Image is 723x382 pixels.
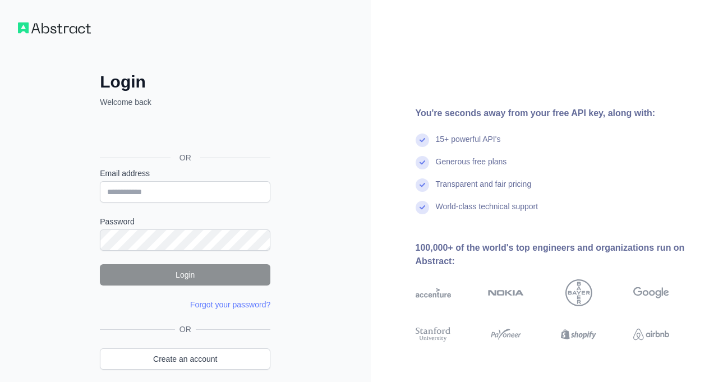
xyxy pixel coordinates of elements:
img: check mark [416,201,429,214]
span: OR [175,324,196,335]
button: Login [100,264,270,286]
h2: Login [100,72,270,92]
img: payoneer [488,325,524,343]
img: check mark [416,134,429,147]
img: google [633,279,669,306]
span: OR [171,152,200,163]
img: check mark [416,156,429,169]
img: stanford university [416,325,452,343]
div: World-class technical support [436,201,538,223]
img: bayer [565,279,592,306]
label: Email address [100,168,270,179]
img: check mark [416,178,429,192]
img: shopify [561,325,597,343]
p: Welcome back [100,96,270,108]
img: accenture [416,279,452,306]
a: Create an account [100,348,270,370]
div: Generous free plans [436,156,507,178]
div: 15+ powerful API's [436,134,501,156]
div: You're seconds away from your free API key, along with: [416,107,706,120]
label: Password [100,216,270,227]
img: Workflow [18,22,91,34]
img: nokia [488,279,524,306]
a: Forgot your password? [190,300,270,309]
iframe: Sign in with Google Button [94,120,274,145]
img: airbnb [633,325,669,343]
div: Transparent and fair pricing [436,178,532,201]
div: 100,000+ of the world's top engineers and organizations run on Abstract: [416,241,706,268]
